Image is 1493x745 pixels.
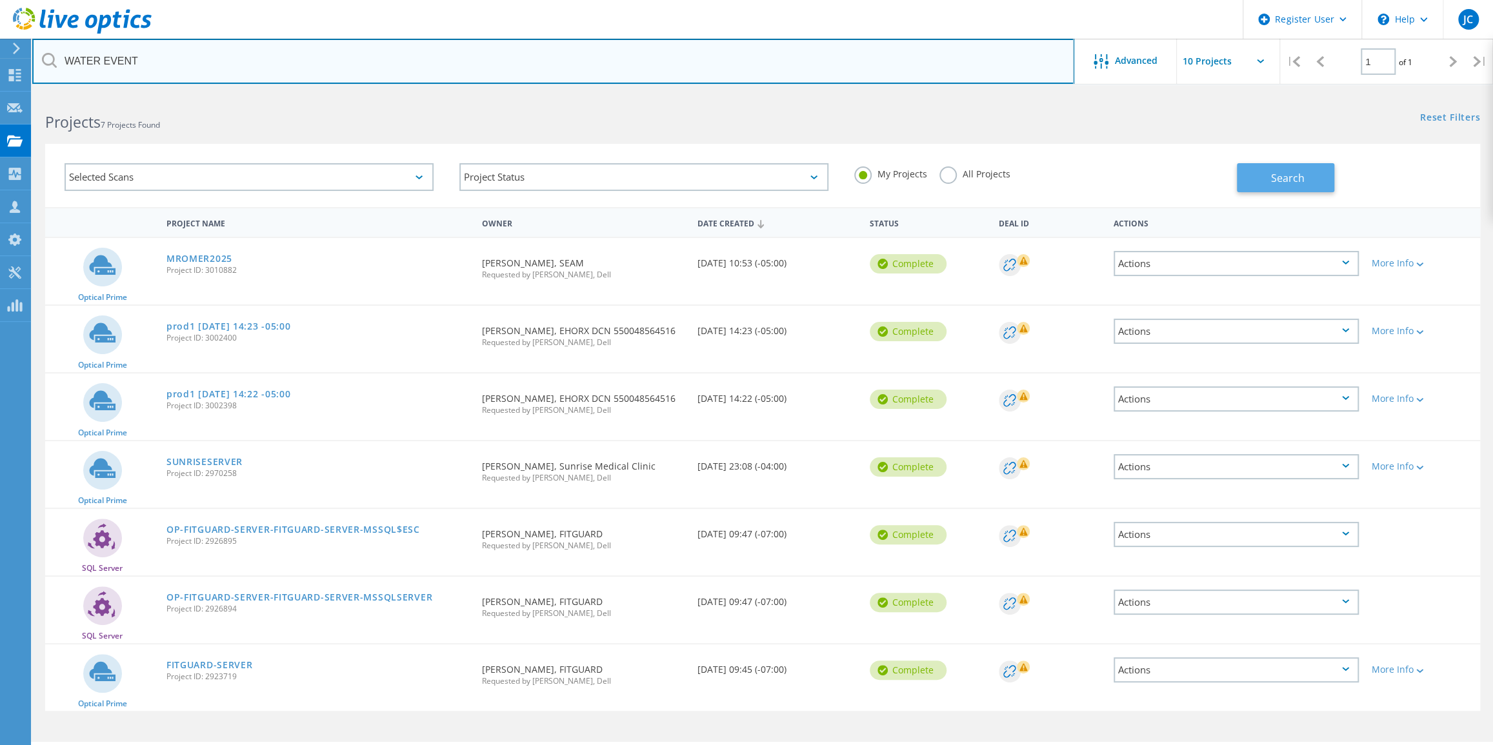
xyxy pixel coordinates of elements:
[1372,259,1474,268] div: More Info
[166,661,253,670] a: FITGUARD-SERVER
[166,470,469,477] span: Project ID: 2970258
[691,441,863,484] div: [DATE] 23:08 (-04:00)
[476,441,691,495] div: [PERSON_NAME], Sunrise Medical Clinic
[82,632,123,640] span: SQL Server
[166,593,432,602] a: OP-FITGUARD-SERVER-FITGUARD-SERVER-MSSQLSERVER
[166,525,420,534] a: OP-FITGUARD-SERVER-FITGUARD-SERVER-MSSQL$ESC
[870,593,947,612] div: Complete
[1280,39,1307,84] div: |
[78,361,127,369] span: Optical Prime
[166,322,291,331] a: prod1 [DATE] 14:23 -05:00
[166,266,469,274] span: Project ID: 3010882
[166,334,469,342] span: Project ID: 3002400
[691,373,863,416] div: [DATE] 14:22 (-05:00)
[482,542,685,550] span: Requested by [PERSON_NAME], Dell
[939,166,1010,179] label: All Projects
[459,163,828,191] div: Project Status
[166,537,469,545] span: Project ID: 2926895
[1372,462,1474,471] div: More Info
[482,677,685,685] span: Requested by [PERSON_NAME], Dell
[166,673,469,680] span: Project ID: 2923719
[476,238,691,292] div: [PERSON_NAME], SEAM
[1467,39,1493,84] div: |
[691,644,863,687] div: [DATE] 09:45 (-07:00)
[870,322,947,341] div: Complete
[691,238,863,281] div: [DATE] 10:53 (-05:00)
[870,457,947,477] div: Complete
[166,402,469,410] span: Project ID: 3002398
[870,254,947,273] div: Complete
[482,406,685,414] span: Requested by [PERSON_NAME], Dell
[691,210,863,235] div: Date Created
[1271,171,1305,185] span: Search
[166,254,232,263] a: MROMER2025
[82,564,123,572] span: SQL Server
[691,509,863,551] div: [DATE] 09:47 (-07:00)
[482,474,685,482] span: Requested by [PERSON_NAME], Dell
[1114,657,1359,682] div: Actions
[482,610,685,617] span: Requested by [PERSON_NAME], Dell
[1107,210,1365,234] div: Actions
[863,210,992,234] div: Status
[1114,522,1359,547] div: Actions
[691,577,863,619] div: [DATE] 09:47 (-07:00)
[1237,163,1334,192] button: Search
[1463,14,1473,25] span: JC
[1372,665,1474,674] div: More Info
[476,210,691,234] div: Owner
[13,27,152,36] a: Live Optics Dashboard
[1420,113,1480,124] a: Reset Filters
[482,271,685,279] span: Requested by [PERSON_NAME], Dell
[1399,57,1412,68] span: of 1
[476,306,691,359] div: [PERSON_NAME], EHORX DCN 550048564516
[482,339,685,346] span: Requested by [PERSON_NAME], Dell
[870,390,947,409] div: Complete
[78,429,127,437] span: Optical Prime
[1114,454,1359,479] div: Actions
[78,497,127,504] span: Optical Prime
[1372,326,1474,335] div: More Info
[992,210,1107,234] div: Deal Id
[854,166,927,179] label: My Projects
[1372,394,1474,403] div: More Info
[166,605,469,613] span: Project ID: 2926894
[476,577,691,630] div: [PERSON_NAME], FITGUARD
[1115,56,1157,65] span: Advanced
[166,457,243,466] a: SUNRISESERVER
[1114,319,1359,344] div: Actions
[1378,14,1389,25] svg: \n
[78,293,127,301] span: Optical Prime
[691,306,863,348] div: [DATE] 14:23 (-05:00)
[1114,386,1359,412] div: Actions
[65,163,434,191] div: Selected Scans
[1114,590,1359,615] div: Actions
[1114,251,1359,276] div: Actions
[870,661,947,680] div: Complete
[78,700,127,708] span: Optical Prime
[476,509,691,562] div: [PERSON_NAME], FITGUARD
[476,644,691,698] div: [PERSON_NAME], FITGUARD
[166,390,291,399] a: prod1 [DATE] 14:22 -05:00
[101,119,160,130] span: 7 Projects Found
[476,373,691,427] div: [PERSON_NAME], EHORX DCN 550048564516
[870,525,947,544] div: Complete
[160,210,476,234] div: Project Name
[45,112,101,132] b: Projects
[32,39,1074,84] input: Search projects by name, owner, ID, company, etc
